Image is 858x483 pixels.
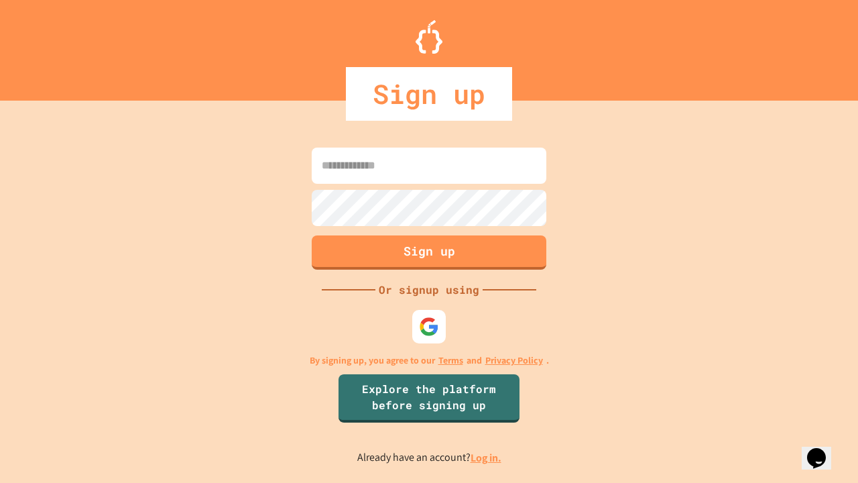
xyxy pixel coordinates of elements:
[438,354,463,368] a: Terms
[485,354,543,368] a: Privacy Policy
[357,449,501,466] p: Already have an account?
[346,67,512,121] div: Sign up
[310,354,549,368] p: By signing up, you agree to our and .
[802,429,845,470] iframe: chat widget
[416,20,442,54] img: Logo.svg
[312,235,546,270] button: Sign up
[419,317,439,337] img: google-icon.svg
[471,451,501,465] a: Log in.
[747,371,845,428] iframe: chat widget
[375,282,483,298] div: Or signup using
[339,374,519,423] a: Explore the platform before signing up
